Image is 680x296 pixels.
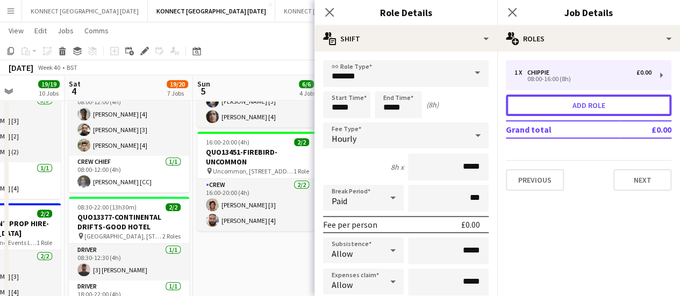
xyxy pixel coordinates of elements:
[314,26,497,52] div: Shift
[167,80,188,88] span: 19/20
[613,169,671,191] button: Next
[9,62,33,73] div: [DATE]
[497,5,680,19] h3: Job Details
[39,89,59,97] div: 10 Jobs
[67,63,77,71] div: BST
[4,24,28,38] a: View
[197,132,318,231] app-job-card: 16:00-20:00 (4h)2/2QUO13451-FIREBIRD-UNCOMMON Uncommon, [STREET_ADDRESS]1 RoleCrew2/216:00-20:00 ...
[461,219,480,230] div: £0.00
[314,5,497,19] h3: Role Details
[426,100,439,110] div: (8h)
[35,63,62,71] span: Week 40
[197,179,318,231] app-card-role: Crew2/216:00-20:00 (4h)[PERSON_NAME] [3][PERSON_NAME] [4]
[514,69,527,76] div: 1 x
[275,1,401,21] button: KONNECT [GEOGRAPHIC_DATA] [DATE]
[323,219,377,230] div: Fee per person
[58,26,74,35] span: Jobs
[77,203,137,211] span: 08:30-22:00 (13h30m)
[9,26,24,35] span: View
[332,279,353,290] span: Allow
[391,162,404,172] div: 8h x
[53,24,78,38] a: Jobs
[196,85,210,97] span: 5
[166,203,181,211] span: 2/2
[636,69,652,76] div: £0.00
[527,69,554,76] div: CHIPPIE
[497,26,680,52] div: Roles
[294,138,309,146] span: 2/2
[69,41,189,192] app-job-card: 08:00-12:00 (4h)4/4IN QUOTE13442-BRILLIANT STAGES-[GEOGRAPHIC_DATA] [GEOGRAPHIC_DATA]2 RolesCrew3...
[69,244,189,280] app-card-role: Driver1/108:30-12:30 (4h)[3] [PERSON_NAME]
[620,121,671,138] td: £0.00
[148,1,275,21] button: KONNECT [GEOGRAPHIC_DATA] [DATE]
[69,156,189,192] app-card-role: Crew Chief1/108:00-12:00 (4h)[PERSON_NAME] [CC]
[37,239,52,247] span: 1 Role
[84,26,109,35] span: Comms
[167,89,188,97] div: 7 Jobs
[37,210,52,218] span: 2/2
[506,169,564,191] button: Previous
[299,80,314,88] span: 6/6
[69,212,189,232] h3: QUO13377-CONTINENTAL DRIFTS-GOOD HOTEL
[38,80,60,88] span: 19/19
[514,76,652,82] div: 08:00-16:00 (8h)
[84,232,162,240] span: [GEOGRAPHIC_DATA], [STREET_ADDRESS]
[80,24,113,38] a: Comms
[197,79,210,89] span: Sun
[294,167,309,175] span: 1 Role
[332,248,353,259] span: Allow
[69,79,81,89] span: Sat
[206,138,249,146] span: 16:00-20:00 (4h)
[197,147,318,167] h3: QUO13451-FIREBIRD-UNCOMMON
[67,85,81,97] span: 4
[197,75,318,127] app-card-role: Crew2/209:00-17:00 (8h)[PERSON_NAME] [3][PERSON_NAME] [4]
[332,133,356,144] span: Hourly
[162,232,181,240] span: 2 Roles
[30,24,51,38] a: Edit
[69,88,189,156] app-card-role: Crew3/308:00-12:00 (4h)[PERSON_NAME] [4][PERSON_NAME] [3][PERSON_NAME] [4]
[332,196,347,206] span: Paid
[506,95,671,116] button: Add role
[22,1,148,21] button: KONNECT [GEOGRAPHIC_DATA] [DATE]
[213,167,294,175] span: Uncommon, [STREET_ADDRESS]
[34,26,47,35] span: Edit
[506,121,620,138] td: Grand total
[299,89,316,97] div: 4 Jobs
